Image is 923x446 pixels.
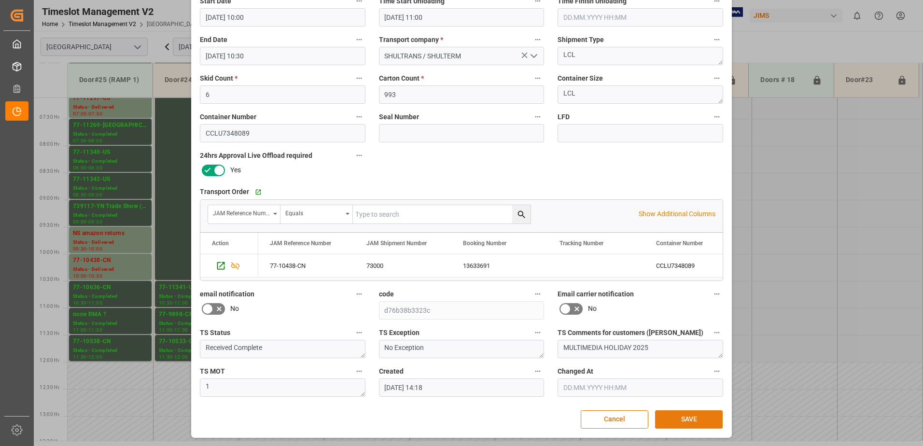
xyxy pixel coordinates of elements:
[200,35,227,45] span: End Date
[379,366,404,376] span: Created
[200,366,225,376] span: TS MOT
[531,288,544,300] button: code
[200,47,365,65] input: DD.MM.YYYY HH:MM
[379,378,545,397] input: DD.MM.YYYY HH:MM
[711,365,723,377] button: Changed At
[558,378,723,397] input: DD.MM.YYYY HH:MM
[353,72,365,84] button: Skid Count *
[639,209,715,219] p: Show Additional Columns
[656,240,703,247] span: Container Number
[711,72,723,84] button: Container Size
[463,240,506,247] span: Booking Number
[531,111,544,123] button: Seal Number
[588,304,597,314] span: No
[379,73,424,84] span: Carton Count
[213,207,270,218] div: JAM Reference Number
[230,304,239,314] span: No
[581,410,648,429] button: Cancel
[531,72,544,84] button: Carton Count *
[379,8,545,27] input: DD.MM.YYYY HH:MM
[711,111,723,123] button: LFD
[208,205,280,223] button: open menu
[355,254,451,277] div: 73000
[200,112,256,122] span: Container Number
[558,112,570,122] span: LFD
[285,207,342,218] div: Equals
[379,35,443,45] span: Transport company
[280,205,353,223] button: open menu
[200,340,365,358] textarea: Received Complete
[558,289,634,299] span: Email carrier notification
[558,328,703,338] span: TS Comments for customers ([PERSON_NAME])
[379,289,394,299] span: code
[353,149,365,162] button: 24hrs Approval Live Offload required
[353,288,365,300] button: email notification
[558,73,603,84] span: Container Size
[558,8,723,27] input: DD.MM.YYYY HH:MM
[531,33,544,46] button: Transport company *
[451,254,548,277] div: 13633691
[531,326,544,339] button: TS Exception
[526,49,541,64] button: open menu
[531,365,544,377] button: Created
[558,85,723,104] textarea: LCL
[258,254,355,277] div: 77-10438-CN
[558,366,593,376] span: Changed At
[711,326,723,339] button: TS Comments for customers ([PERSON_NAME])
[353,33,365,46] button: End Date
[200,8,365,27] input: DD.MM.YYYY HH:MM
[711,33,723,46] button: Shipment Type
[711,288,723,300] button: Email carrier notification
[270,240,331,247] span: JAM Reference Number
[353,365,365,377] button: TS MOT
[353,111,365,123] button: Container Number
[200,73,238,84] span: Skid Count
[512,205,531,223] button: search button
[366,240,427,247] span: JAM Shipment Number
[200,328,230,338] span: TS Status
[353,326,365,339] button: TS Status
[200,187,249,197] span: Transport Order
[558,35,604,45] span: Shipment Type
[559,240,603,247] span: Tracking Number
[379,112,419,122] span: Seal Number
[655,410,723,429] button: SAVE
[200,254,258,278] div: Press SPACE to select this row.
[558,340,723,358] textarea: MULTIMEDIA HOLIDAY 2025
[558,47,723,65] textarea: LCL
[200,151,312,161] span: 24hrs Approval Live Offload required
[379,340,545,358] textarea: No Exception
[379,328,420,338] span: TS Exception
[200,289,254,299] span: email notification
[200,378,365,397] textarea: 1
[353,205,531,223] input: Type to search
[230,165,241,175] span: Yes
[644,254,741,277] div: CCLU7348089
[212,240,229,247] div: Action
